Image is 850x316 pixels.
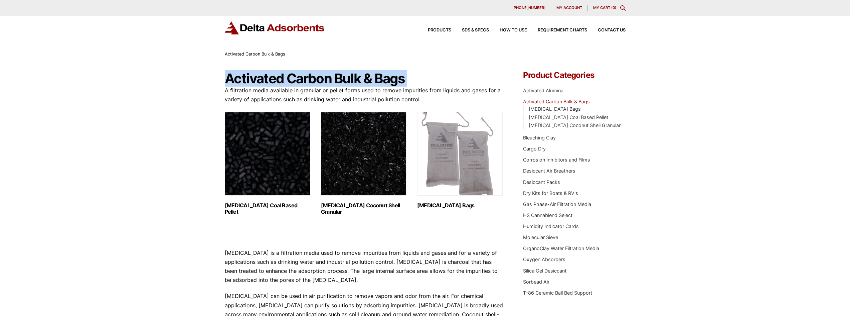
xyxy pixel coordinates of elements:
[529,106,581,112] a: [MEDICAL_DATA] Bags
[523,71,625,79] h4: Product Categories
[451,28,489,32] a: SDS & SPECS
[500,28,527,32] span: How to Use
[523,157,590,163] a: Corrosion Inhibitors and Films
[225,112,310,196] img: Activated Carbon Coal Based Pellet
[593,5,616,10] a: My Cart (0)
[529,114,608,120] a: [MEDICAL_DATA] Coal Based Pellet
[489,28,527,32] a: How to Use
[523,99,590,104] a: Activated Carbon Bulk & Bags
[321,202,406,215] h2: [MEDICAL_DATA] Coconut Shell Granular
[321,112,406,215] a: Visit product category Activated Carbon Coconut Shell Granular
[225,51,285,57] span: Activated Carbon Bulk & Bags
[620,5,626,11] div: Toggle Modal Content
[551,5,588,11] a: My account
[417,112,503,209] a: Visit product category Activated Carbon Bags
[428,28,451,32] span: Products
[613,5,615,10] span: 0
[417,202,503,209] h2: [MEDICAL_DATA] Bags
[523,135,556,140] a: Bleaching Clay
[523,245,599,251] a: OrganoClay Water Filtration Media
[523,223,579,229] a: Humidity Indicator Cards
[225,21,325,34] img: Delta Adsorbents
[523,168,575,174] a: Desiccant Air Breathers
[225,248,503,285] p: [MEDICAL_DATA] is a filtration media used to remove impurities from liquids and gases and for a v...
[417,112,503,196] img: Activated Carbon Bags
[225,112,310,215] a: Visit product category Activated Carbon Coal Based Pellet
[523,268,566,274] a: Silica Gel Desiccant
[507,5,551,11] a: [PHONE_NUMBER]
[523,201,591,207] a: Gas Phase-Air Filtration Media
[523,179,560,185] a: Desiccant Packs
[225,71,503,86] h1: Activated Carbon Bulk & Bags
[225,86,503,104] p: A filtration media available in granular or pellet forms used to remove impurities from liquids a...
[538,28,587,32] span: Requirement Charts
[321,112,406,196] img: Activated Carbon Coconut Shell Granular
[587,28,626,32] a: Contact Us
[523,290,592,296] a: T-86 Ceramic Ball Bed Support
[523,234,558,240] a: Molecular Sieve
[598,28,626,32] span: Contact Us
[523,146,546,151] a: Cargo Dry
[527,28,587,32] a: Requirement Charts
[529,122,621,128] a: [MEDICAL_DATA] Coconut Shell Granular
[417,28,451,32] a: Products
[523,190,578,196] a: Dry Kits for Boats & RV's
[556,6,582,10] span: My account
[523,212,572,218] a: HS Cannablend Select
[512,6,545,10] span: [PHONE_NUMBER]
[462,28,489,32] span: SDS & SPECS
[225,202,310,215] h2: [MEDICAL_DATA] Coal Based Pellet
[523,256,565,262] a: Oxygen Absorbers
[523,279,549,285] a: Sorbead Air
[523,88,563,93] a: Activated Alumina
